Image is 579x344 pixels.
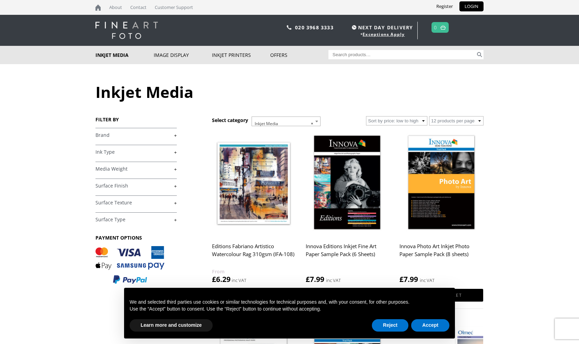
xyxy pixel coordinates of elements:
[212,46,270,64] a: Inkjet Printers
[306,240,389,267] h2: Innova Editions Inkjet Fine Art Paper Sample Pack (6 Sheets)
[95,116,177,123] h3: FILTER BY
[95,195,177,209] h4: Surface Texture
[95,132,177,139] a: +
[420,276,435,284] strong: inc VAT
[306,131,389,235] img: Innova Editions Inkjet Fine Art Paper Sample Pack (6 Sheets)
[287,25,292,30] img: phone.svg
[440,25,446,30] img: basket.svg
[95,200,177,206] a: +
[399,240,483,267] h2: Innova Photo Art Inkjet Photo Paper Sample Pack (8 sheets)
[328,50,476,59] input: Search products…
[306,274,324,284] bdi: 7.99
[95,179,177,192] h4: Surface Finish
[95,81,484,102] h1: Inkjet Media
[252,117,321,126] span: Inkjet Media
[431,1,458,11] a: Register
[372,319,408,332] button: Reject
[363,31,405,37] a: Exceptions Apply
[270,46,328,64] a: Offers
[212,274,216,284] span: £
[306,274,310,284] span: £
[306,131,389,284] a: Innova Editions Inkjet Fine Art Paper Sample Pack (6 Sheets) £7.99 inc VAT
[130,306,449,313] p: Use the “Accept” button to consent. Use the “Reject” button to continue without accepting.
[366,116,427,125] select: Shop order
[95,166,177,172] a: +
[95,145,177,159] h4: Ink Type
[352,25,356,30] img: time.svg
[212,131,295,235] img: Editions Fabriano Artistico Watercolour Rag 310gsm (IFA-108)
[476,50,484,59] button: Search
[95,149,177,155] a: +
[95,46,154,64] a: Inkjet Media
[434,22,437,32] a: 0
[95,183,177,189] a: +
[130,299,449,306] p: We and selected third parties use cookies or similar technologies for technical purposes and, wit...
[399,131,483,284] a: Innova Photo Art Inkjet Photo Paper Sample Pack (8 sheets) £7.99 inc VAT
[252,117,320,131] span: Inkjet Media
[95,216,177,223] a: +
[399,131,483,235] img: Innova Photo Art Inkjet Photo Paper Sample Pack (8 sheets)
[154,46,212,64] a: Image Display
[295,24,334,31] a: 020 3968 3333
[350,23,413,31] span: NEXT DAY DELIVERY
[459,1,484,11] a: LOGIN
[212,131,295,284] a: Editions Fabriano Artistico Watercolour Rag 310gsm (IFA-108) £6.29
[119,282,460,344] div: Notice
[212,274,231,284] bdi: 6.29
[130,319,213,332] button: Learn more and customize
[95,234,177,241] h3: PAYMENT OPTIONS
[411,319,449,332] button: Accept
[311,119,313,129] span: ×
[95,128,177,142] h4: Brand
[95,22,158,39] img: logo-white.svg
[326,276,341,284] strong: inc VAT
[212,240,295,267] h2: Editions Fabriano Artistico Watercolour Rag 310gsm (IFA-108)
[212,117,248,123] h3: Select category
[399,274,418,284] bdi: 7.99
[95,162,177,175] h4: Media Weight
[399,274,404,284] span: £
[95,212,177,226] h4: Surface Type
[95,246,164,284] img: PAYMENT OPTIONS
